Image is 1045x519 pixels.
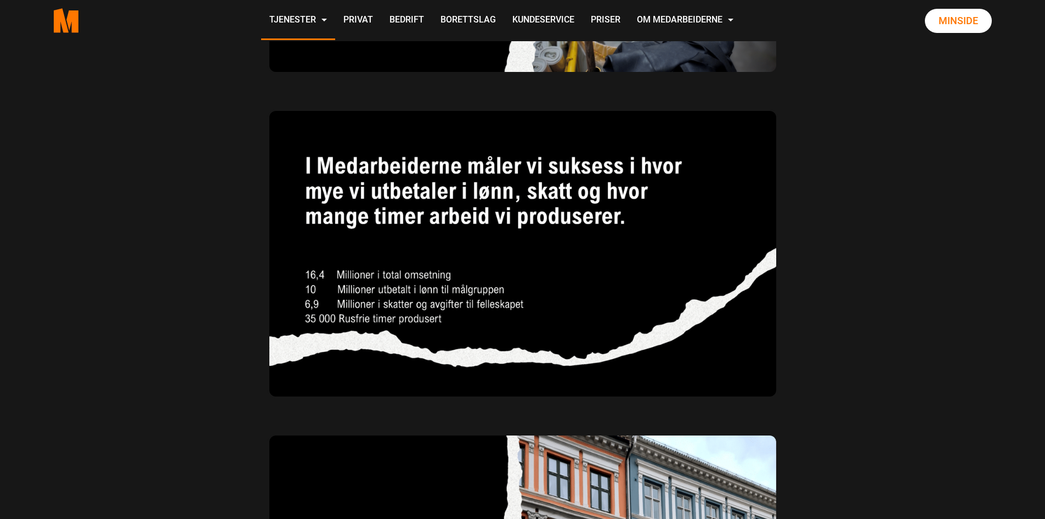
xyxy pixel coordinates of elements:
[381,1,432,40] a: Bedrift
[583,1,629,40] a: Priser
[432,1,504,40] a: Borettslag
[268,109,778,398] img: Årsrapporten 2023 ferdig Page 04
[261,1,335,40] a: Tjenester
[335,1,381,40] a: Privat
[504,1,583,40] a: Kundeservice
[925,9,992,33] a: Minside
[629,1,742,40] a: Om Medarbeiderne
